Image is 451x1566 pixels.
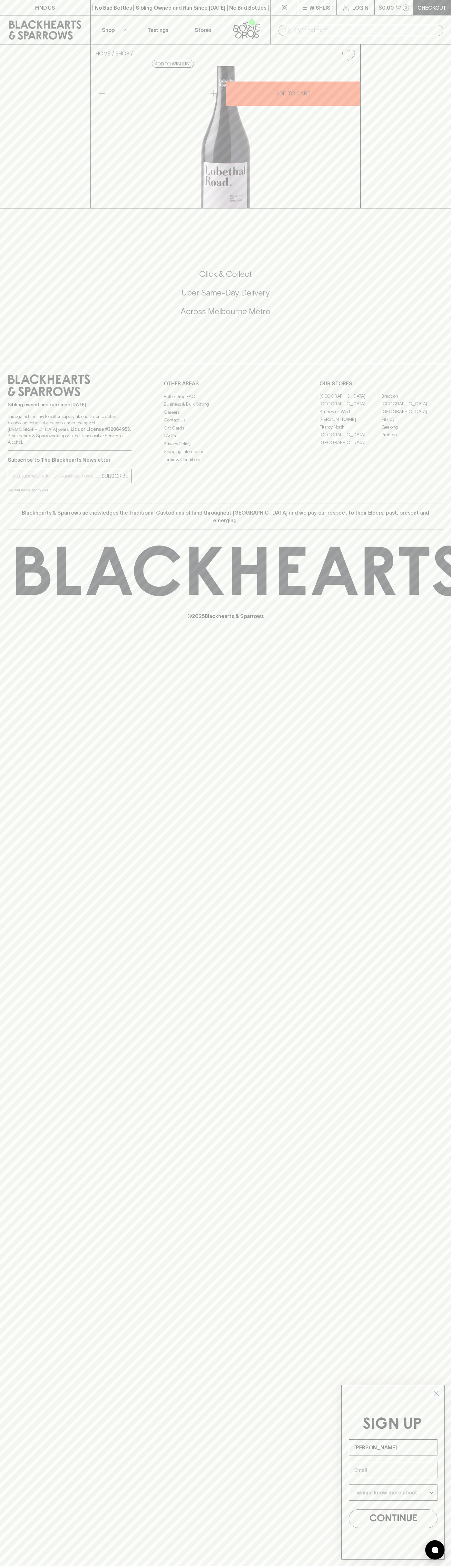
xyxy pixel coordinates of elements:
[164,432,288,440] a: FAQ's
[99,469,131,483] button: SUBSCRIBE
[349,1462,437,1478] input: Email
[319,431,381,439] a: [GEOGRAPHIC_DATA]
[349,1439,437,1455] input: Name
[8,306,443,317] h5: Across Melbourne Metro
[319,416,381,423] a: [PERSON_NAME]
[164,416,288,424] a: Contact Us
[319,392,381,400] a: [GEOGRAPHIC_DATA]
[319,423,381,431] a: Fitzroy North
[405,6,407,9] p: 0
[8,269,443,279] h5: Click & Collect
[8,243,443,351] div: Call to action block
[381,423,443,431] a: Geelong
[319,380,443,387] p: OUR STORES
[8,413,132,445] p: It is against the law to sell or supply alcohol to, or to obtain alcohol on behalf of a person un...
[417,4,446,12] p: Checkout
[195,26,211,34] p: Stores
[428,1485,435,1500] button: Show Options
[381,392,443,400] a: Braddon
[164,392,288,400] a: Bottle Drop FAQ's
[340,47,358,63] button: Add to wishlist
[8,487,132,493] p: We will never spam you
[363,1417,422,1432] span: SIGN UP
[91,15,136,44] button: Shop
[349,1509,437,1528] button: CONTINUE
[148,26,168,34] p: Tastings
[378,4,394,12] p: $0.00
[352,4,368,12] p: Login
[381,408,443,416] a: [GEOGRAPHIC_DATA]
[226,82,360,106] button: ADD TO CART
[91,66,360,208] img: 33892.png
[8,401,132,408] p: Sibling owned and run since [DATE]
[319,408,381,416] a: Brunswick West
[294,25,438,35] input: Try "Pinot noir"
[164,401,288,408] a: Business & Bulk Gifting
[319,439,381,447] a: [GEOGRAPHIC_DATA]
[164,380,288,387] p: OTHER AREAS
[335,1378,451,1566] div: FLYOUT Form
[135,15,181,44] a: Tastings
[164,456,288,463] a: Terms & Conditions
[381,431,443,439] a: Prahran
[381,416,443,423] a: Fitzroy
[102,26,115,34] p: Shop
[181,15,226,44] a: Stores
[309,4,334,12] p: Wishlist
[102,472,129,480] p: SUBSCRIBE
[71,427,130,432] strong: Liquor License #32064953
[164,448,288,456] a: Shipping Information
[354,1485,428,1500] input: I wanna know more about...
[164,440,288,448] a: Privacy Policy
[152,60,194,68] button: Add to wishlist
[13,471,99,481] input: e.g. jane@blackheartsandsparrows.com.au
[164,424,288,432] a: Gift Cards
[8,456,132,464] p: Subscribe to The Blackhearts Newsletter
[13,509,438,524] p: Blackhearts & Sparrows acknowledges the traditional Custodians of land throughout [GEOGRAPHIC_DAT...
[164,408,288,416] a: Careers
[432,1547,438,1553] img: bubble-icon
[35,4,55,12] p: FIND US
[96,51,111,56] a: HOME
[276,90,310,97] p: ADD TO CART
[381,400,443,408] a: [GEOGRAPHIC_DATA]
[431,1387,442,1399] button: Close dialog
[319,400,381,408] a: [GEOGRAPHIC_DATA]
[115,51,129,56] a: SHOP
[8,287,443,298] h5: Uber Same-Day Delivery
